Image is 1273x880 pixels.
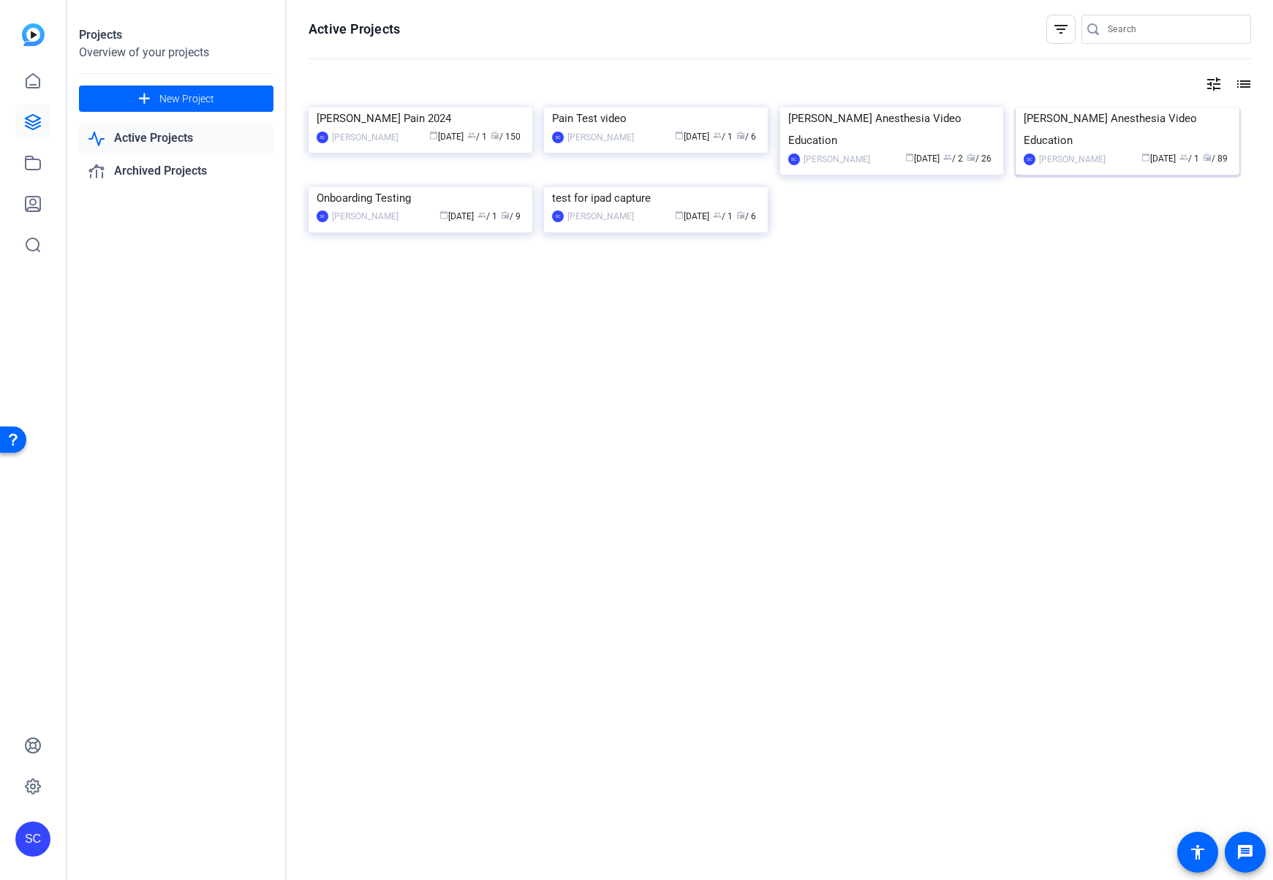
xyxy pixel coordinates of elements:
[1236,843,1254,861] mat-icon: message
[1179,153,1188,162] span: group
[429,131,438,140] span: calendar_today
[1024,107,1231,151] div: [PERSON_NAME] Anesthesia Video Education
[79,124,273,153] a: Active Projects
[79,44,273,61] div: Overview of your projects
[713,210,722,219] span: group
[788,153,800,165] div: SC
[477,210,486,219] span: group
[1203,153,1228,164] span: / 89
[552,132,564,143] div: SC
[501,211,521,221] span: / 9
[1108,20,1239,38] input: Search
[317,210,328,222] div: SC
[467,132,487,142] span: / 1
[1234,75,1251,93] mat-icon: list
[22,23,45,46] img: blue-gradient.svg
[317,187,524,209] div: Onboarding Testing
[943,153,963,164] span: / 2
[675,132,709,142] span: [DATE]
[675,131,684,140] span: calendar_today
[79,156,273,186] a: Archived Projects
[1189,843,1206,861] mat-icon: accessibility
[567,130,634,145] div: [PERSON_NAME]
[15,822,50,857] div: SC
[491,131,499,140] span: radio
[804,152,870,167] div: [PERSON_NAME]
[491,132,521,142] span: / 150
[332,130,398,145] div: [PERSON_NAME]
[317,132,328,143] div: SC
[1203,153,1212,162] span: radio
[1039,152,1106,167] div: [PERSON_NAME]
[1052,20,1070,38] mat-icon: filter_list
[429,132,464,142] span: [DATE]
[736,211,756,221] span: / 6
[675,211,709,221] span: [DATE]
[1141,153,1150,162] span: calendar_today
[736,131,745,140] span: radio
[477,211,497,221] span: / 1
[501,210,510,219] span: radio
[905,153,940,164] span: [DATE]
[317,107,524,129] div: [PERSON_NAME] Pain 2024
[713,132,733,142] span: / 1
[1205,75,1223,93] mat-icon: tune
[1024,153,1035,165] div: SC
[943,153,952,162] span: group
[79,26,273,44] div: Projects
[788,107,996,151] div: [PERSON_NAME] Anesthesia Video Education
[439,211,474,221] span: [DATE]
[905,153,914,162] span: calendar_today
[79,86,273,112] button: New Project
[736,132,756,142] span: / 6
[159,91,214,107] span: New Project
[675,210,684,219] span: calendar_today
[552,210,564,222] div: SC
[967,153,975,162] span: radio
[135,90,154,108] mat-icon: add
[309,20,400,38] h1: Active Projects
[467,131,476,140] span: group
[713,211,733,221] span: / 1
[567,209,634,224] div: [PERSON_NAME]
[439,210,448,219] span: calendar_today
[1141,153,1176,164] span: [DATE]
[967,153,991,164] span: / 26
[332,209,398,224] div: [PERSON_NAME]
[1179,153,1199,164] span: / 1
[552,187,760,209] div: test for ipad capture
[552,107,760,129] div: Pain Test video
[713,131,722,140] span: group
[736,210,745,219] span: radio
